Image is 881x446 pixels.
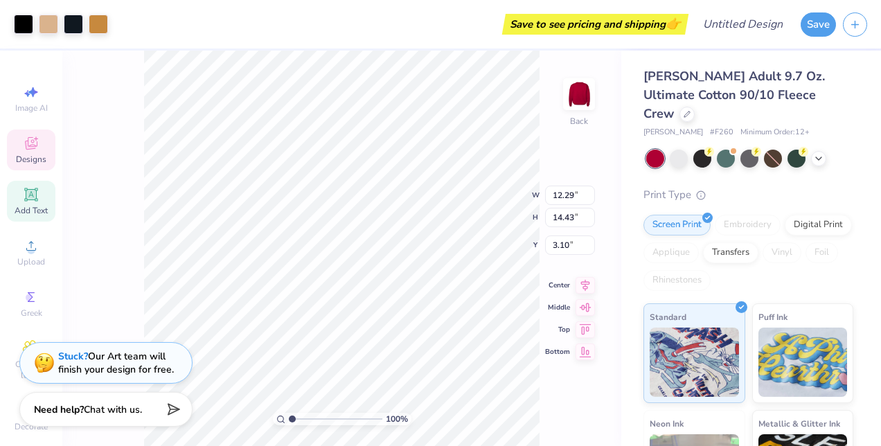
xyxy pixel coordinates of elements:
[570,115,588,127] div: Back
[740,127,810,139] span: Minimum Order: 12 +
[386,413,408,425] span: 100 %
[506,14,685,35] div: Save to see pricing and shipping
[650,328,739,397] img: Standard
[84,403,142,416] span: Chat with us.
[643,187,853,203] div: Print Type
[58,350,88,363] strong: Stuck?
[545,280,570,290] span: Center
[643,242,699,263] div: Applique
[643,215,711,235] div: Screen Print
[545,303,570,312] span: Middle
[715,215,781,235] div: Embroidery
[785,215,852,235] div: Digital Print
[801,12,836,37] button: Save
[758,416,840,431] span: Metallic & Glitter Ink
[58,350,174,376] div: Our Art team will finish your design for free.
[692,10,794,38] input: Untitled Design
[21,307,42,319] span: Greek
[758,310,787,324] span: Puff Ink
[15,421,48,432] span: Decorate
[710,127,733,139] span: # F260
[565,80,593,108] img: Back
[15,205,48,216] span: Add Text
[16,154,46,165] span: Designs
[703,242,758,263] div: Transfers
[650,310,686,324] span: Standard
[643,68,825,122] span: [PERSON_NAME] Adult 9.7 Oz. Ultimate Cotton 90/10 Fleece Crew
[17,256,45,267] span: Upload
[34,403,84,416] strong: Need help?
[758,328,848,397] img: Puff Ink
[7,359,55,381] span: Clipart & logos
[15,102,48,114] span: Image AI
[806,242,838,263] div: Foil
[763,242,801,263] div: Vinyl
[545,347,570,357] span: Bottom
[545,325,570,334] span: Top
[643,127,703,139] span: [PERSON_NAME]
[643,270,711,291] div: Rhinestones
[650,416,684,431] span: Neon Ink
[666,15,681,32] span: 👉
